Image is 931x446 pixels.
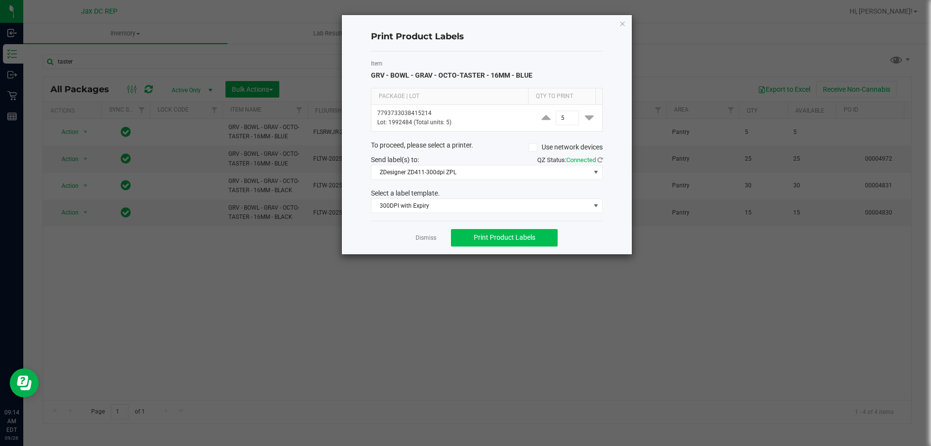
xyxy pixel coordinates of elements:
[537,156,603,164] span: QZ Status:
[528,88,595,105] th: Qty to Print
[377,118,527,127] p: Lot: 1992484 (Total units: 5)
[474,233,535,241] span: Print Product Labels
[371,59,603,68] label: Item
[529,142,603,152] label: Use network devices
[364,188,610,198] div: Select a label template.
[416,234,436,242] a: Dismiss
[566,156,596,164] span: Connected
[451,229,558,247] button: Print Product Labels
[364,140,610,155] div: To proceed, please select a printer.
[371,88,528,105] th: Package | Lot
[371,71,532,79] span: GRV - BOWL - GRAV - OCTO-TASTER - 16MM - BLUE
[377,109,527,118] p: 7793733038415214
[10,368,39,397] iframe: Resource center
[371,199,590,213] span: 300DPI with Expiry
[371,165,590,179] span: ZDesigner ZD411-300dpi ZPL
[371,31,603,43] h4: Print Product Labels
[371,156,419,164] span: Send label(s) to:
